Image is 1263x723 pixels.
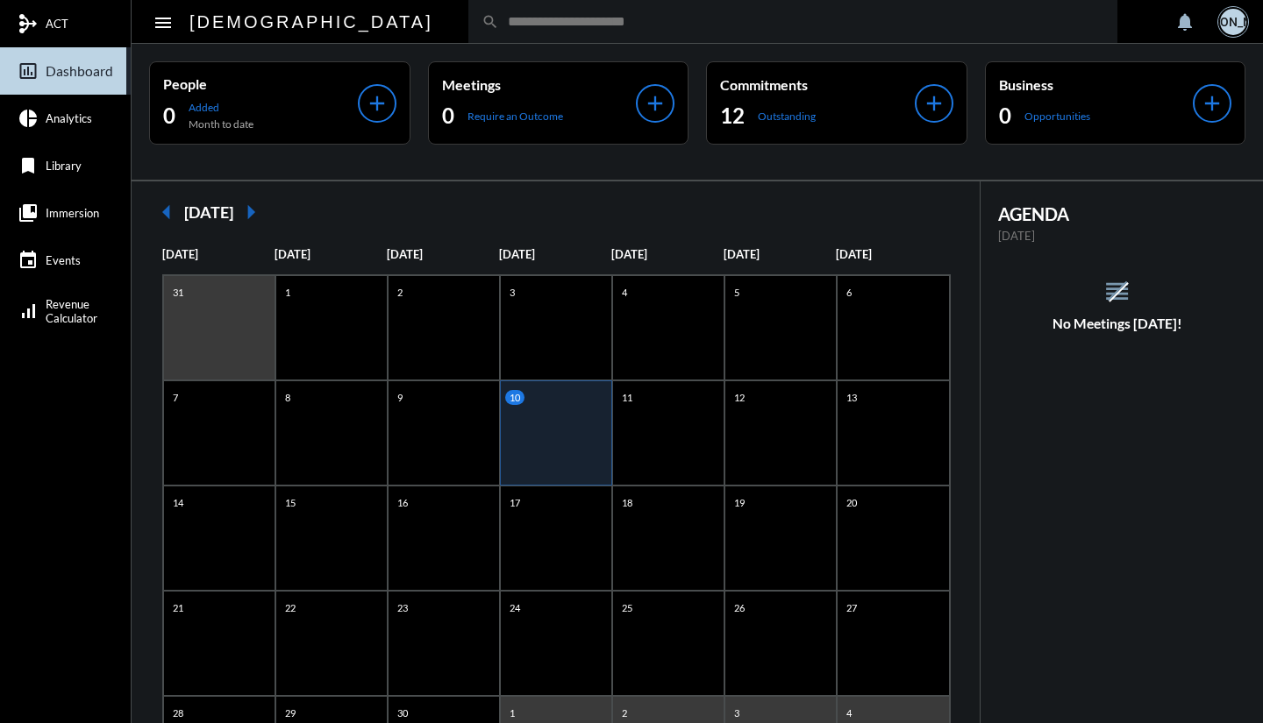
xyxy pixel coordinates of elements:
[730,495,749,510] p: 19
[505,285,519,300] p: 3
[505,600,524,615] p: 24
[393,600,412,615] p: 23
[730,390,749,405] p: 12
[46,159,82,173] span: Library
[505,705,519,720] p: 1
[998,203,1238,224] h2: AGENDA
[233,195,268,230] mat-icon: arrow_right
[168,600,188,615] p: 21
[281,285,295,300] p: 1
[184,202,233,222] h2: [DATE]
[18,301,39,322] mat-icon: signal_cellular_alt
[611,247,724,261] p: [DATE]
[842,390,861,405] p: 13
[18,13,39,34] mat-icon: mediation
[836,247,948,261] p: [DATE]
[281,600,300,615] p: 22
[724,247,836,261] p: [DATE]
[46,63,113,79] span: Dashboard
[442,76,637,93] p: Meetings
[393,705,412,720] p: 30
[46,17,68,31] span: ACT
[505,495,524,510] p: 17
[499,247,611,261] p: [DATE]
[842,495,861,510] p: 20
[730,600,749,615] p: 26
[189,117,253,131] p: Month to date
[720,102,745,130] h2: 12
[1174,11,1195,32] mat-icon: notifications
[149,195,184,230] mat-icon: arrow_left
[842,600,861,615] p: 27
[275,247,387,261] p: [DATE]
[281,705,300,720] p: 29
[46,297,97,325] span: Revenue Calculator
[163,102,175,130] h2: 0
[18,155,39,176] mat-icon: bookmark
[842,705,856,720] p: 4
[146,4,181,39] button: Toggle sidenav
[46,206,99,220] span: Immersion
[1102,277,1131,306] mat-icon: reorder
[442,102,454,130] h2: 0
[730,285,744,300] p: 5
[387,247,499,261] p: [DATE]
[163,75,358,92] p: People
[617,600,637,615] p: 25
[617,495,637,510] p: 18
[643,91,667,116] mat-icon: add
[730,705,744,720] p: 3
[153,12,174,33] mat-icon: Side nav toggle icon
[393,495,412,510] p: 16
[281,390,295,405] p: 8
[189,8,433,36] h2: [DEMOGRAPHIC_DATA]
[617,285,631,300] p: 4
[1220,9,1246,35] div: [PERSON_NAME]
[18,202,39,223] mat-icon: collections_bookmark
[999,76,1194,93] p: Business
[365,91,389,116] mat-icon: add
[168,390,182,405] p: 7
[393,285,407,300] p: 2
[168,705,188,720] p: 28
[505,390,524,405] p: 10
[18,250,39,271] mat-icon: event
[281,495,300,510] p: 15
[617,390,637,405] p: 11
[189,101,253,114] p: Added
[720,76,915,93] p: Commitments
[162,247,275,261] p: [DATE]
[46,111,92,125] span: Analytics
[842,285,856,300] p: 6
[18,108,39,129] mat-icon: pie_chart
[467,110,563,123] p: Require an Outcome
[18,60,39,82] mat-icon: insert_chart_outlined
[482,13,499,31] mat-icon: search
[1024,110,1090,123] p: Opportunities
[758,110,816,123] p: Outstanding
[999,102,1011,130] h2: 0
[1200,91,1224,116] mat-icon: add
[168,495,188,510] p: 14
[981,315,1255,331] h5: No Meetings [DATE]!
[617,705,631,720] p: 2
[393,390,407,405] p: 9
[168,285,188,300] p: 31
[922,91,946,116] mat-icon: add
[46,253,81,267] span: Events
[998,229,1238,243] p: [DATE]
